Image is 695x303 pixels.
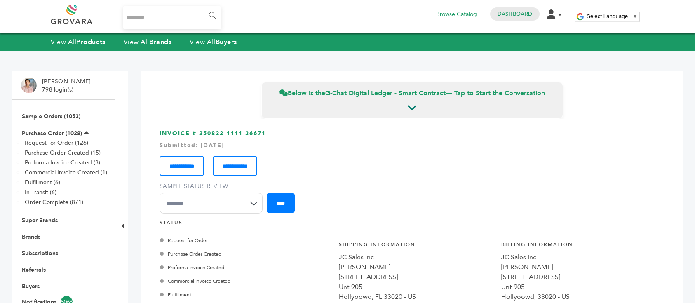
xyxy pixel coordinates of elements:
[160,219,664,230] h4: STATUS
[498,10,532,18] a: Dashboard
[501,262,655,272] div: [PERSON_NAME]
[22,129,82,137] a: Purchase Order (1028)
[25,179,60,186] a: Fulfillment (6)
[339,282,493,292] div: Unt 905
[25,139,88,147] a: Request for Order (126)
[501,292,655,302] div: Hollyoowd, 33020 - US
[25,188,56,196] a: In-Transit (6)
[436,10,477,19] a: Browse Catalog
[25,198,83,206] a: Order Complete (871)
[501,241,655,252] h4: Billing Information
[339,292,493,302] div: Hollyoowd, FL 33020 - US
[76,38,105,47] strong: Products
[501,282,655,292] div: Unt 905
[216,38,237,47] strong: Buyers
[339,241,493,252] h4: Shipping Information
[279,89,545,98] span: Below is the — Tap to Start the Conversation
[22,216,58,224] a: Super Brands
[160,182,267,190] label: Sample Status Review
[501,252,655,262] div: JC Sales Inc
[123,6,221,29] input: Search...
[190,38,237,47] a: View AllBuyers
[22,282,40,290] a: Buyers
[22,113,80,120] a: Sample Orders (1053)
[22,266,46,274] a: Referrals
[162,237,330,244] div: Request for Order
[51,38,106,47] a: View AllProducts
[25,169,107,176] a: Commercial Invoice Created (1)
[339,262,493,272] div: [PERSON_NAME]
[632,13,638,19] span: ▼
[162,277,330,285] div: Commercial Invoice Created
[630,13,630,19] span: ​
[162,250,330,258] div: Purchase Order Created
[162,291,330,298] div: Fulfillment
[325,89,446,98] strong: G-Chat Digital Ledger - Smart Contract
[339,252,493,262] div: JC Sales Inc
[149,38,171,47] strong: Brands
[124,38,172,47] a: View AllBrands
[587,13,628,19] span: Select Language
[160,141,664,150] div: Submitted: [DATE]
[22,233,40,241] a: Brands
[25,159,100,167] a: Proforma Invoice Created (3)
[42,78,96,94] li: [PERSON_NAME] - 798 login(s)
[501,272,655,282] div: [STREET_ADDRESS]
[339,272,493,282] div: [STREET_ADDRESS]
[160,129,664,220] h3: INVOICE # 250822-1111-36671
[25,149,101,157] a: Purchase Order Created (15)
[22,249,58,257] a: Subscriptions
[587,13,638,19] a: Select Language​
[162,264,330,271] div: Proforma Invoice Created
